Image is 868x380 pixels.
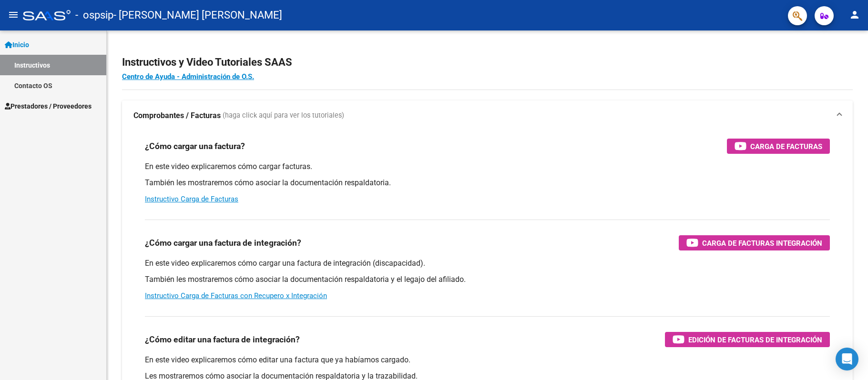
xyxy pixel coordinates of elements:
a: Instructivo Carga de Facturas [145,195,238,203]
span: - ospsip [75,5,113,26]
div: Open Intercom Messenger [836,348,858,370]
h2: Instructivos y Video Tutoriales SAAS [122,53,853,71]
p: También les mostraremos cómo asociar la documentación respaldatoria y el legajo del afiliado. [145,274,830,285]
span: - [PERSON_NAME] [PERSON_NAME] [113,5,282,26]
h3: ¿Cómo cargar una factura de integración? [145,236,301,250]
p: En este video explicaremos cómo cargar una factura de integración (discapacidad). [145,258,830,269]
h3: ¿Cómo cargar una factura? [145,140,245,153]
span: Prestadores / Proveedores [5,101,92,111]
button: Carga de Facturas Integración [679,235,830,250]
span: Inicio [5,40,29,50]
mat-icon: menu [8,9,19,20]
mat-expansion-panel-header: Comprobantes / Facturas (haga click aquí para ver los tutoriales) [122,100,853,131]
button: Carga de Facturas [727,139,830,154]
a: Instructivo Carga de Facturas con Recupero x Integración [145,291,327,300]
button: Edición de Facturas de integración [665,332,830,347]
span: Edición de Facturas de integración [688,334,822,346]
span: Carga de Facturas [750,140,822,152]
strong: Comprobantes / Facturas [133,110,221,121]
a: Centro de Ayuda - Administración de O.S. [122,72,254,81]
span: Carga de Facturas Integración [702,237,822,249]
p: También les mostraremos cómo asociar la documentación respaldatoria. [145,178,830,188]
p: En este video explicaremos cómo cargar facturas. [145,161,830,172]
p: En este video explicaremos cómo editar una factura que ya habíamos cargado. [145,355,830,365]
h3: ¿Cómo editar una factura de integración? [145,333,300,346]
span: (haga click aquí para ver los tutoriales) [223,110,344,121]
mat-icon: person [849,9,860,20]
